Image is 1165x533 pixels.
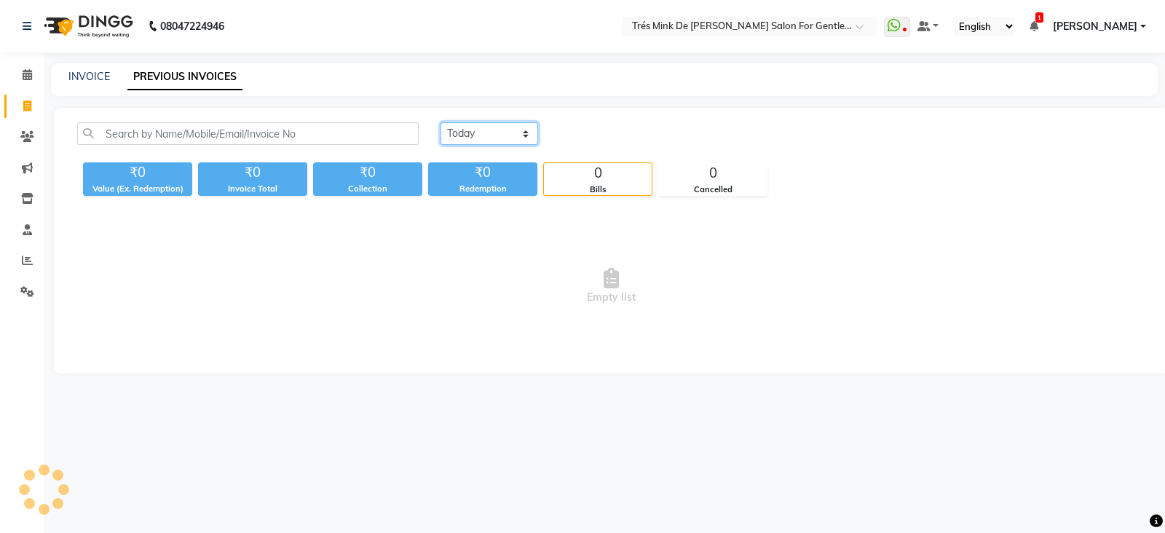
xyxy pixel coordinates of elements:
[544,183,652,196] div: Bills
[160,6,224,47] b: 08047224946
[1035,12,1043,23] span: 1
[544,163,652,183] div: 0
[313,162,422,183] div: ₹0
[313,183,422,195] div: Collection
[68,70,110,83] a: INVOICE
[1053,19,1137,34] span: [PERSON_NAME]
[198,183,307,195] div: Invoice Total
[83,183,192,195] div: Value (Ex. Redemption)
[37,6,137,47] img: logo
[77,122,419,145] input: Search by Name/Mobile/Email/Invoice No
[659,183,767,196] div: Cancelled
[127,64,242,90] a: PREVIOUS INVOICES
[1030,20,1038,33] a: 1
[77,213,1145,359] span: Empty list
[659,163,767,183] div: 0
[428,162,537,183] div: ₹0
[428,183,537,195] div: Redemption
[198,162,307,183] div: ₹0
[83,162,192,183] div: ₹0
